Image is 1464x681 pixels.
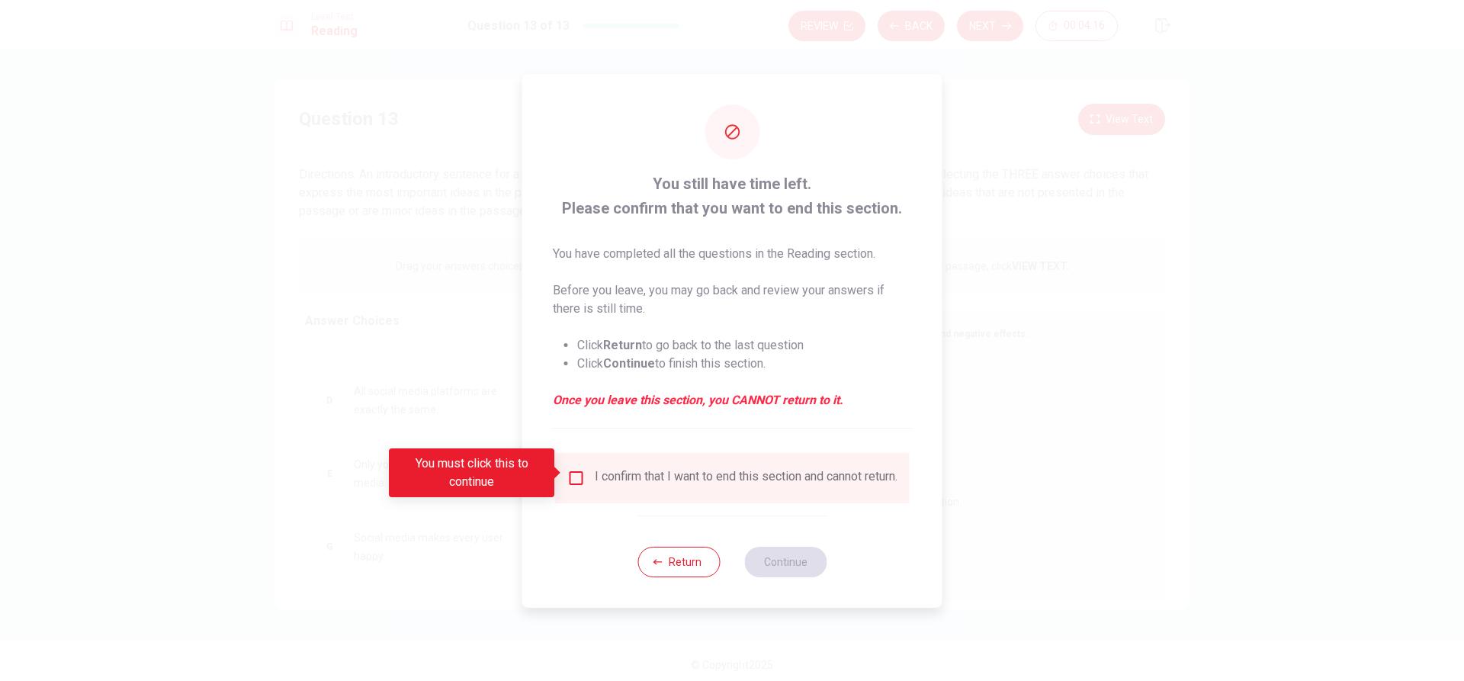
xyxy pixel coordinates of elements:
strong: Return [603,338,642,352]
li: Click to finish this section. [577,355,912,373]
li: Click to go back to the last question [577,336,912,355]
span: You still have time left. Please confirm that you want to end this section. [553,172,912,220]
div: You must click this to continue [389,448,554,497]
div: I confirm that I want to end this section and cannot return. [595,469,897,487]
button: Return [637,547,720,577]
em: Once you leave this section, you CANNOT return to it. [553,391,912,410]
p: You have completed all the questions in the Reading section. [553,245,912,263]
button: Continue [744,547,827,577]
strong: Continue [603,356,655,371]
p: Before you leave, you may go back and review your answers if there is still time. [553,281,912,318]
span: You must click this to continue [567,469,586,487]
